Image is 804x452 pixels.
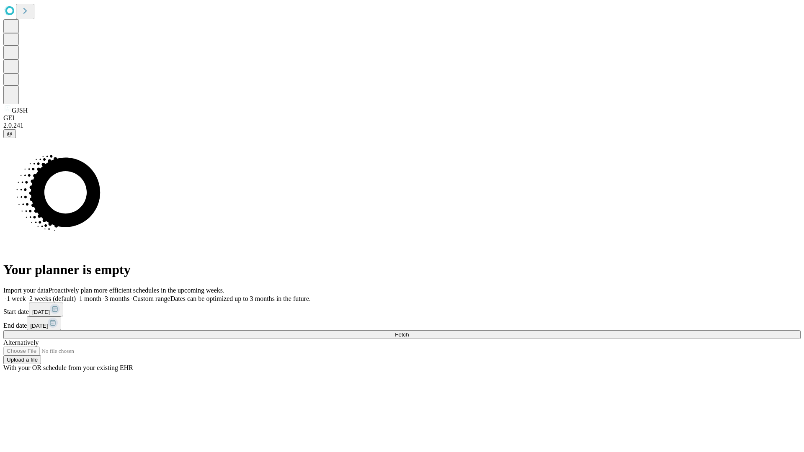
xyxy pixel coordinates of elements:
div: End date [3,316,801,330]
span: Custom range [133,295,170,302]
span: 3 months [105,295,129,302]
span: Proactively plan more efficient schedules in the upcoming weeks. [49,287,224,294]
div: GEI [3,114,801,122]
span: 2 weeks (default) [29,295,76,302]
span: 1 month [79,295,101,302]
span: 1 week [7,295,26,302]
span: [DATE] [30,323,48,329]
span: [DATE] [32,309,50,315]
button: [DATE] [29,303,63,316]
button: [DATE] [27,316,61,330]
button: Fetch [3,330,801,339]
span: @ [7,131,13,137]
button: Upload a file [3,355,41,364]
span: Import your data [3,287,49,294]
div: 2.0.241 [3,122,801,129]
span: With your OR schedule from your existing EHR [3,364,133,371]
div: Start date [3,303,801,316]
h1: Your planner is empty [3,262,801,277]
span: GJSH [12,107,28,114]
span: Fetch [395,331,409,338]
button: @ [3,129,16,138]
span: Dates can be optimized up to 3 months in the future. [170,295,311,302]
span: Alternatively [3,339,39,346]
